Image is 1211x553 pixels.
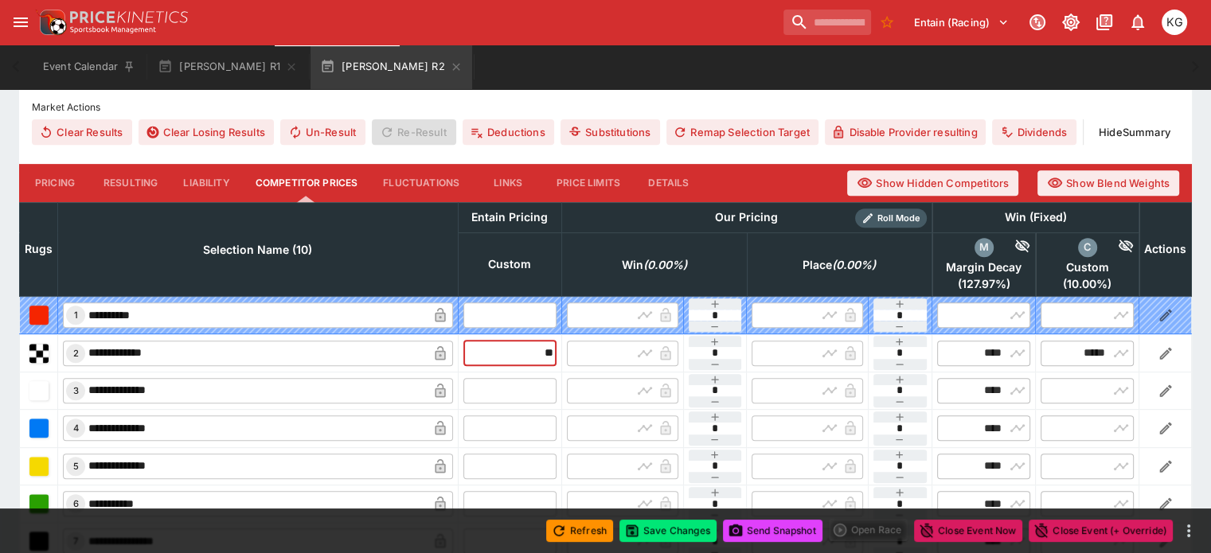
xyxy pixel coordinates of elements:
[855,208,927,228] div: Show/hide Price Roll mode configuration.
[604,255,705,275] span: excl. Emergencies (0.00%)
[463,119,554,145] button: Deductions
[1090,8,1119,37] button: Documentation
[243,164,371,202] button: Competitor Prices
[874,10,900,35] button: No Bookmarks
[544,164,633,202] button: Price Limits
[70,423,82,434] span: 4
[370,164,472,202] button: Fluctuations
[1157,5,1192,40] button: Kevin Gutschlag
[1041,277,1134,291] span: ( 10.00 %)
[32,119,132,145] button: Clear Results
[633,164,705,202] button: Details
[472,164,544,202] button: Links
[783,10,871,35] input: search
[70,26,156,33] img: Sportsbook Management
[458,202,561,232] th: Entain Pricing
[1090,119,1179,145] button: HideSummary
[280,119,365,145] button: Un-Result
[546,520,613,542] button: Refresh
[1097,238,1135,257] div: Hide Competitor
[32,95,1179,119] label: Market Actions
[1041,238,1134,291] div: excl. Emergencies (10.00%)
[1037,170,1179,196] button: Show Blend Weights
[561,119,660,145] button: Substitutions
[666,119,818,145] button: Remap Selection Target
[20,202,58,296] th: Rugs
[19,164,91,202] button: Pricing
[458,232,561,296] th: Custom
[904,10,1018,35] button: Select Tenant
[975,238,994,257] div: margin_decay
[1057,8,1085,37] button: Toggle light/dark mode
[6,8,35,37] button: open drawer
[825,119,986,145] button: Disable Provider resulting
[33,45,145,89] button: Event Calendar
[186,240,330,259] span: Selection Name (10)
[937,260,1030,275] span: Margin Decay
[70,385,82,396] span: 3
[994,238,1031,257] div: Hide Competitor
[1023,8,1052,37] button: Connected to PK
[1041,260,1134,275] span: Custom
[170,164,242,202] button: Liability
[932,202,1139,232] th: Win (Fixed)
[1078,238,1097,257] div: custom
[372,119,455,145] span: Re-Result
[1123,8,1152,37] button: Notifications
[70,498,82,509] span: 6
[70,11,188,23] img: PriceKinetics
[643,255,687,275] em: ( 0.00 %)
[139,119,274,145] button: Clear Losing Results
[1179,521,1198,540] button: more
[709,208,784,228] div: Our Pricing
[871,212,927,225] span: Roll Mode
[723,520,822,542] button: Send Snapshot
[148,45,307,89] button: [PERSON_NAME] R1
[71,310,81,321] span: 1
[35,6,67,38] img: PriceKinetics Logo
[847,170,1018,196] button: Show Hidden Competitors
[992,119,1076,145] button: Dividends
[937,238,1030,291] div: excl. Emergencies (127.97%)
[1029,520,1173,542] button: Close Event (+ Override)
[829,519,908,541] div: split button
[914,520,1022,542] button: Close Event Now
[832,255,876,275] em: ( 0.00 %)
[785,255,893,275] span: excl. Emergencies (0.00%)
[70,348,82,359] span: 2
[619,520,717,542] button: Save Changes
[311,45,472,89] button: [PERSON_NAME] R2
[1139,202,1192,296] th: Actions
[91,164,170,202] button: Resulting
[70,461,82,472] span: 5
[937,277,1030,291] span: ( 127.97 %)
[1162,10,1187,35] div: Kevin Gutschlag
